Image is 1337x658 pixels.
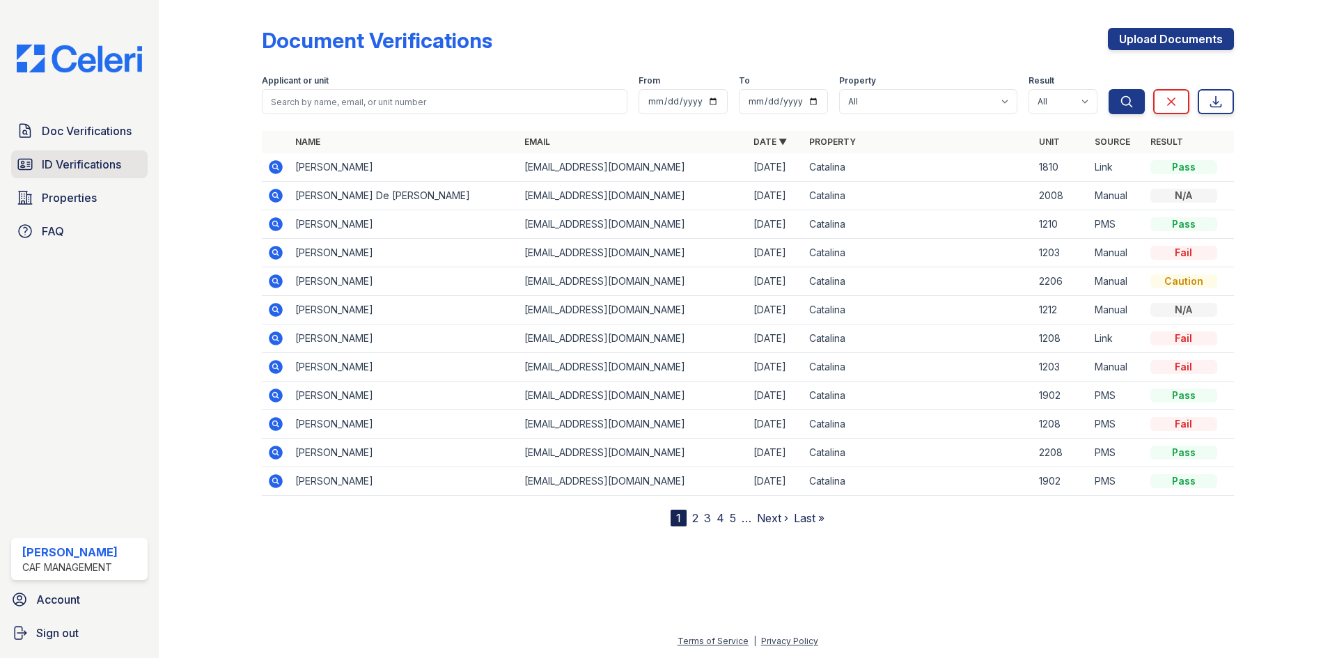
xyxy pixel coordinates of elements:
[1033,267,1089,296] td: 2206
[11,184,148,212] a: Properties
[519,467,748,496] td: [EMAIL_ADDRESS][DOMAIN_NAME]
[1150,160,1217,174] div: Pass
[804,182,1033,210] td: Catalina
[753,136,787,147] a: Date ▼
[1150,274,1217,288] div: Caution
[1150,189,1217,203] div: N/A
[804,267,1033,296] td: Catalina
[11,150,148,178] a: ID Verifications
[804,353,1033,382] td: Catalina
[290,353,519,382] td: [PERSON_NAME]
[748,182,804,210] td: [DATE]
[809,136,856,147] a: Property
[748,210,804,239] td: [DATE]
[804,382,1033,410] td: Catalina
[748,410,804,439] td: [DATE]
[22,561,118,574] div: CAF Management
[804,296,1033,324] td: Catalina
[6,619,153,647] button: Sign out
[804,239,1033,267] td: Catalina
[1089,353,1145,382] td: Manual
[519,382,748,410] td: [EMAIL_ADDRESS][DOMAIN_NAME]
[519,296,748,324] td: [EMAIL_ADDRESS][DOMAIN_NAME]
[36,591,80,608] span: Account
[1089,382,1145,410] td: PMS
[290,410,519,439] td: [PERSON_NAME]
[1150,389,1217,402] div: Pass
[671,510,687,526] div: 1
[1039,136,1060,147] a: Unit
[1150,417,1217,431] div: Fail
[42,189,97,206] span: Properties
[1033,382,1089,410] td: 1902
[11,117,148,145] a: Doc Verifications
[262,89,627,114] input: Search by name, email, or unit number
[290,324,519,353] td: [PERSON_NAME]
[748,382,804,410] td: [DATE]
[1089,467,1145,496] td: PMS
[1095,136,1130,147] a: Source
[1089,239,1145,267] td: Manual
[290,153,519,182] td: [PERSON_NAME]
[1108,28,1234,50] a: Upload Documents
[1033,467,1089,496] td: 1902
[1033,182,1089,210] td: 2008
[519,182,748,210] td: [EMAIL_ADDRESS][DOMAIN_NAME]
[290,267,519,296] td: [PERSON_NAME]
[748,353,804,382] td: [DATE]
[739,75,750,86] label: To
[678,636,749,646] a: Terms of Service
[1033,153,1089,182] td: 1810
[1150,446,1217,460] div: Pass
[22,544,118,561] div: [PERSON_NAME]
[295,136,320,147] a: Name
[11,217,148,245] a: FAQ
[1150,303,1217,317] div: N/A
[1033,324,1089,353] td: 1208
[1089,410,1145,439] td: PMS
[1089,324,1145,353] td: Link
[692,511,698,525] a: 2
[1089,296,1145,324] td: Manual
[519,267,748,296] td: [EMAIL_ADDRESS][DOMAIN_NAME]
[519,439,748,467] td: [EMAIL_ADDRESS][DOMAIN_NAME]
[519,410,748,439] td: [EMAIL_ADDRESS][DOMAIN_NAME]
[290,182,519,210] td: [PERSON_NAME] De [PERSON_NAME]
[42,156,121,173] span: ID Verifications
[1033,210,1089,239] td: 1210
[1089,210,1145,239] td: PMS
[1150,331,1217,345] div: Fail
[519,239,748,267] td: [EMAIL_ADDRESS][DOMAIN_NAME]
[804,324,1033,353] td: Catalina
[804,210,1033,239] td: Catalina
[761,636,818,646] a: Privacy Policy
[839,75,876,86] label: Property
[1029,75,1054,86] label: Result
[804,153,1033,182] td: Catalina
[1150,360,1217,374] div: Fail
[748,267,804,296] td: [DATE]
[262,28,492,53] div: Document Verifications
[290,239,519,267] td: [PERSON_NAME]
[1033,439,1089,467] td: 2208
[6,45,153,72] img: CE_Logo_Blue-a8612792a0a2168367f1c8372b55b34899dd931a85d93a1a3d3e32e68fde9ad4.png
[748,296,804,324] td: [DATE]
[1150,217,1217,231] div: Pass
[1150,136,1183,147] a: Result
[717,511,724,525] a: 4
[42,123,132,139] span: Doc Verifications
[1089,439,1145,467] td: PMS
[748,467,804,496] td: [DATE]
[704,511,711,525] a: 3
[757,511,788,525] a: Next ›
[742,510,751,526] span: …
[1089,182,1145,210] td: Manual
[804,439,1033,467] td: Catalina
[262,75,329,86] label: Applicant or unit
[804,467,1033,496] td: Catalina
[6,586,153,613] a: Account
[748,239,804,267] td: [DATE]
[36,625,79,641] span: Sign out
[1150,246,1217,260] div: Fail
[290,382,519,410] td: [PERSON_NAME]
